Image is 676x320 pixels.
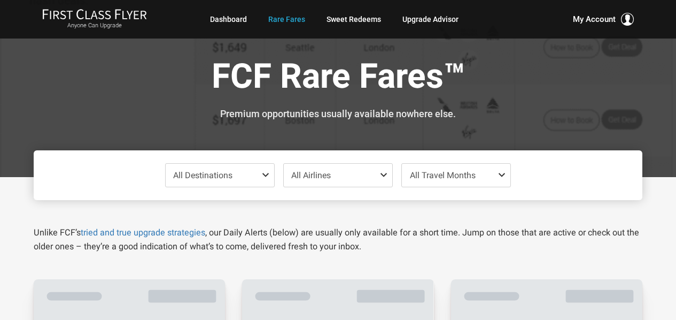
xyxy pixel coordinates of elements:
[573,13,634,26] button: My Account
[81,227,205,238] a: tried and true upgrade strategies
[42,22,147,29] small: Anyone Can Upgrade
[573,13,616,26] span: My Account
[34,226,642,254] p: Unlike FCF’s , our Daily Alerts (below) are usually only available for a short time. Jump on thos...
[268,10,305,29] a: Rare Fares
[291,170,331,180] span: All Airlines
[42,109,634,119] h3: Premium opportunities usually available nowhere else.
[327,10,381,29] a: Sweet Redeems
[42,9,147,20] img: First Class Flyer
[410,170,476,180] span: All Travel Months
[42,58,634,99] h1: FCF Rare Fares™
[402,10,459,29] a: Upgrade Advisor
[210,10,247,29] a: Dashboard
[173,170,232,180] span: All Destinations
[42,9,147,30] a: First Class FlyerAnyone Can Upgrade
